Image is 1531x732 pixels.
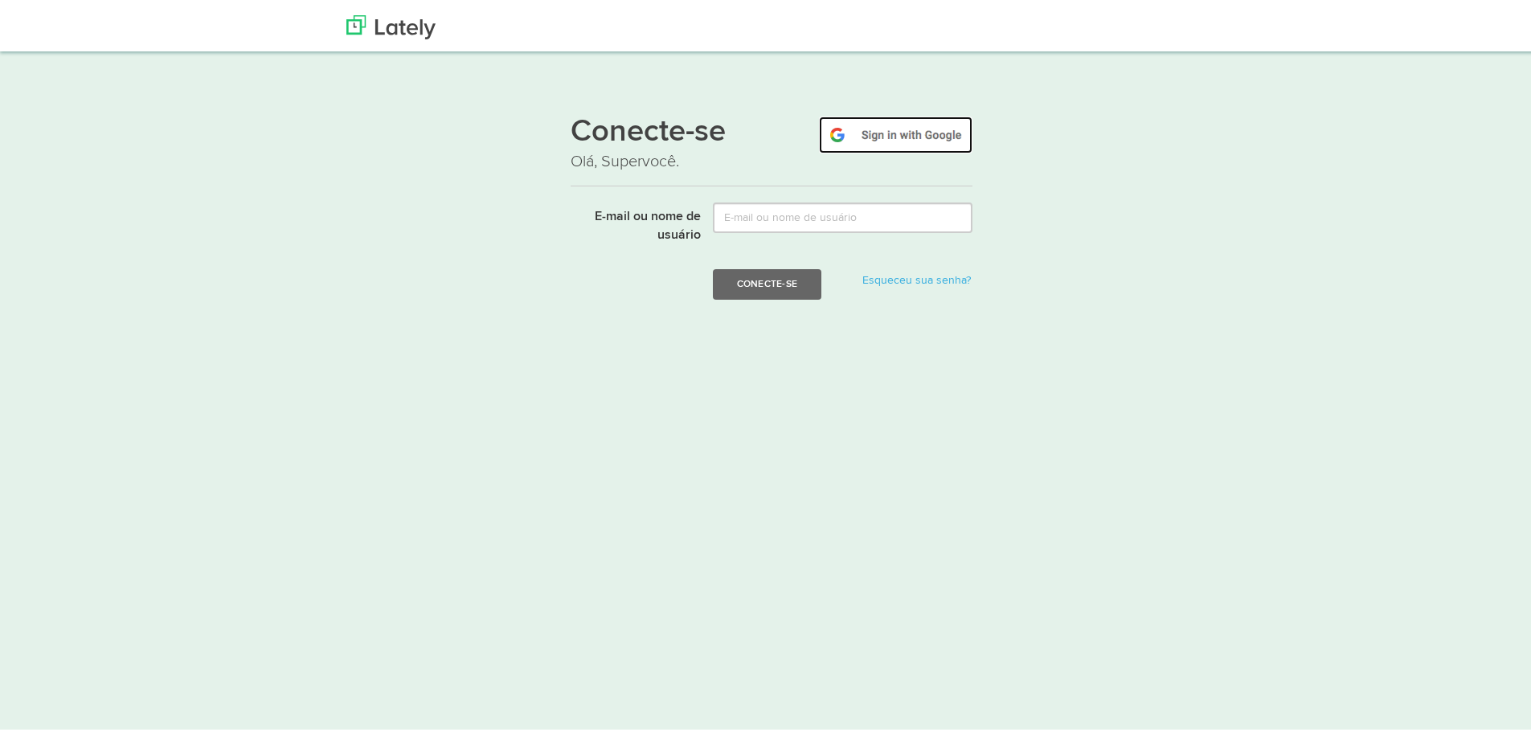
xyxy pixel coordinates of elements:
font: Conecte-se [737,276,797,285]
img: Ultimamente [346,12,436,36]
font: Conecte-se [571,114,726,145]
font: E-mail ou nome de usuário [595,207,701,239]
a: Esqueceu sua senha? [862,272,971,283]
font: Olá, Supervocê. [571,149,679,168]
img: google-signin.png [819,113,972,150]
button: Conecte-se [713,266,821,296]
input: E-mail ou nome de usuário [713,199,972,230]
